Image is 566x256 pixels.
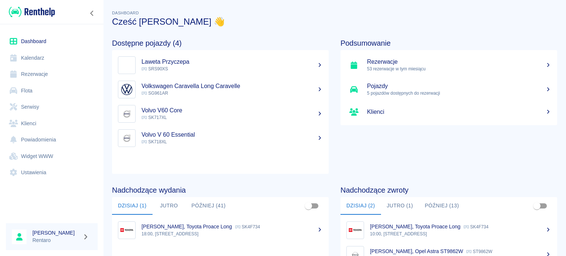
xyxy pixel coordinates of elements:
a: Klienci [340,102,557,122]
a: Dashboard [6,33,98,50]
a: Klienci [6,115,98,132]
h5: Volvo V60 Core [141,107,323,114]
h3: Cześć [PERSON_NAME] 👋 [112,17,557,27]
img: Image [120,131,134,145]
img: Image [120,107,134,121]
a: Flota [6,83,98,99]
img: Renthelp logo [9,6,55,18]
h5: Rezerwacje [367,58,551,66]
h5: Volkswagen Caravella Long Caravelle [141,83,323,90]
h5: Laweta Przyczepa [141,58,323,66]
a: Renthelp logo [6,6,55,18]
a: ImageVolkswagen Caravella Long Caravelle SG961AR [112,77,329,102]
button: Później (41) [186,197,232,215]
button: Później (13) [419,197,465,215]
a: Image[PERSON_NAME], Toyota Proace Long SK4F73410:00, [STREET_ADDRESS] [340,218,557,242]
button: Jutro [153,197,186,215]
span: SG961AR [141,91,168,96]
h5: Klienci [367,108,551,116]
span: SRS90XS [141,66,168,71]
p: 53 rezerwacje w tym miesiącu [367,66,551,72]
button: Zwiń nawigację [87,8,98,18]
a: Kalendarz [6,50,98,66]
p: 5 pojazdów dostępnych do rezerwacji [367,90,551,97]
span: Dashboard [112,11,139,15]
p: SK4F734 [464,224,489,229]
p: 18:00, [STREET_ADDRESS] [141,231,323,237]
button: Dzisiaj (2) [340,197,381,215]
span: SK717XL [141,115,167,120]
span: SK718XL [141,139,167,144]
p: [PERSON_NAME], Toyota Proace Long [141,224,232,229]
span: Pokaż przypisane tylko do mnie [530,199,544,213]
img: Image [120,223,134,237]
h5: Volvo V 60 Essential [141,131,323,138]
p: [PERSON_NAME], Opel Astra ST9862W [370,248,463,254]
p: ST9862W [466,249,492,254]
a: ImageVolvo V 60 Essential SK718XL [112,126,329,150]
a: Ustawienia [6,164,98,181]
a: Rezerwacje53 rezerwacje w tym miesiącu [340,53,557,77]
a: ImageVolvo V60 Core SK717XL [112,102,329,126]
a: Pojazdy5 pojazdów dostępnych do rezerwacji [340,77,557,102]
p: Rentaro [32,236,80,244]
a: Widget WWW [6,148,98,165]
a: Rezerwacje [6,66,98,83]
a: ImageLaweta Przyczepa SRS90XS [112,53,329,77]
h4: Nadchodzące zwroty [340,186,557,194]
h6: [PERSON_NAME] [32,229,80,236]
h4: Podsumowanie [340,39,557,48]
button: Jutro (1) [381,197,419,215]
img: Image [348,223,362,237]
a: Image[PERSON_NAME], Toyota Proace Long SK4F73418:00, [STREET_ADDRESS] [112,218,329,242]
h4: Nadchodzące wydania [112,186,329,194]
p: [PERSON_NAME], Toyota Proace Long [370,224,461,229]
button: Dzisiaj (1) [112,197,153,215]
a: Serwisy [6,99,98,115]
img: Image [120,58,134,72]
h4: Dostępne pojazdy (4) [112,39,329,48]
p: 10:00, [STREET_ADDRESS] [370,231,551,237]
h5: Pojazdy [367,83,551,90]
span: Pokaż przypisane tylko do mnie [301,199,315,213]
p: SK4F734 [235,224,260,229]
a: Powiadomienia [6,131,98,148]
img: Image [120,83,134,97]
